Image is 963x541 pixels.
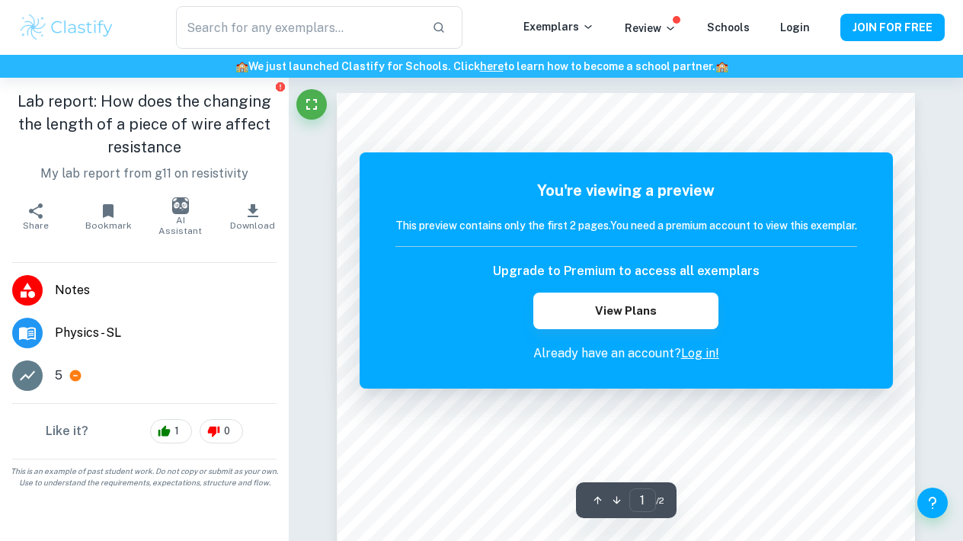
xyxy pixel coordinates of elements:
input: Search for any exemplars... [176,6,419,49]
img: Clastify logo [18,12,115,43]
p: 5 [55,367,62,385]
p: My lab report from g11 on resistivity [12,165,277,183]
span: 1 [166,424,187,439]
button: Help and Feedback [917,488,948,518]
button: AI Assistant [145,195,217,238]
img: AI Assistant [172,197,189,214]
h6: Upgrade to Premium to access all exemplars [493,262,760,280]
a: Schools [707,21,750,34]
button: Bookmark [72,195,145,238]
button: View Plans [533,293,718,329]
button: Download [216,195,289,238]
span: Bookmark [85,220,132,231]
span: This is an example of past student work. Do not copy or submit as your own. Use to understand the... [6,466,283,488]
p: Review [625,20,677,37]
button: Fullscreen [296,89,327,120]
span: 🏫 [235,60,248,72]
a: here [480,60,504,72]
span: 0 [216,424,238,439]
a: Login [780,21,810,34]
p: Already have an account? [395,344,857,363]
span: Physics - SL [55,324,277,342]
button: Report issue [274,81,286,92]
p: Exemplars [523,18,594,35]
span: 🏫 [715,60,728,72]
h6: Like it? [46,422,88,440]
button: JOIN FOR FREE [840,14,945,41]
h1: Lab report: How does the changing the length of a piece of wire affect resistance [12,90,277,158]
div: 1 [150,419,192,443]
h5: You're viewing a preview [395,179,857,202]
div: 0 [200,419,243,443]
span: Share [23,220,49,231]
h6: We just launched Clastify for Schools. Click to learn how to become a school partner. [3,58,960,75]
span: / 2 [656,494,664,507]
span: Notes [55,281,277,299]
a: Log in! [681,346,719,360]
h6: This preview contains only the first 2 pages. You need a premium account to view this exemplar. [395,217,857,234]
span: Download [230,220,275,231]
span: AI Assistant [154,215,208,236]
